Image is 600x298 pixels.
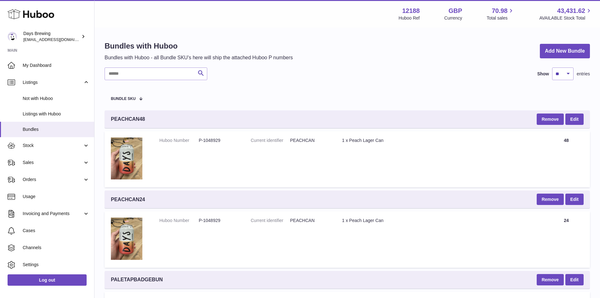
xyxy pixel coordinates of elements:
[251,218,290,224] dt: Current identifier
[565,114,584,125] a: Edit
[23,211,83,217] span: Invoicing and Payments
[402,7,420,15] strong: 12188
[23,96,89,102] span: Not with Huboo
[537,71,549,77] label: Show
[23,111,89,117] span: Listings with Huboo
[399,15,420,21] div: Huboo Ref
[111,116,145,123] span: PEACHCAN48
[23,245,89,251] span: Channels
[199,218,238,224] dd: P-1048929
[537,194,564,205] button: Remove
[111,218,142,260] img: 1 x Peach Lager Can
[23,62,89,68] span: My Dashboard
[540,44,590,59] a: Add New Bundle
[543,211,590,267] td: 24
[565,194,584,205] a: Edit
[8,32,17,41] img: internalAdmin-12188@internal.huboo.com
[539,15,592,21] span: AVAILABLE Stock Total
[199,137,238,143] dd: P-1048929
[159,137,199,143] dt: Huboo Number
[449,7,462,15] strong: GBP
[251,137,290,143] dt: Current identifier
[8,274,87,286] a: Log out
[23,143,83,149] span: Stock
[159,218,199,224] dt: Huboo Number
[105,41,293,51] h1: Bundles with Huboo
[487,7,515,21] a: 70.98 Total sales
[23,194,89,200] span: Usage
[342,137,536,143] div: 1 x Peach Lager Can
[23,262,89,268] span: Settings
[290,218,329,224] dd: PEACHCAN
[23,31,80,43] div: Days Brewing
[105,54,293,61] p: Bundles with Huboo - all Bundle SKU's here will ship the attached Huboo P numbers
[565,274,584,285] a: Edit
[111,196,145,203] span: PEACHCAN24
[111,97,136,101] span: Bundle SKU
[577,71,590,77] span: entries
[492,7,507,15] span: 70.98
[23,126,89,132] span: Bundles
[111,276,163,283] span: PALETAPBADGEBUN
[23,228,89,234] span: Cases
[539,7,592,21] a: 43,431.62 AVAILABLE Stock Total
[111,137,142,179] img: 1 x Peach Lager Can
[557,7,585,15] span: 43,431.62
[23,177,83,183] span: Orders
[543,131,590,187] td: 48
[342,218,536,224] div: 1 x Peach Lager Can
[23,160,83,166] span: Sales
[537,114,564,125] button: Remove
[487,15,515,21] span: Total sales
[290,137,329,143] dd: PEACHCAN
[444,15,462,21] div: Currency
[537,274,564,285] button: Remove
[23,37,93,42] span: [EMAIL_ADDRESS][DOMAIN_NAME]
[23,79,83,85] span: Listings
